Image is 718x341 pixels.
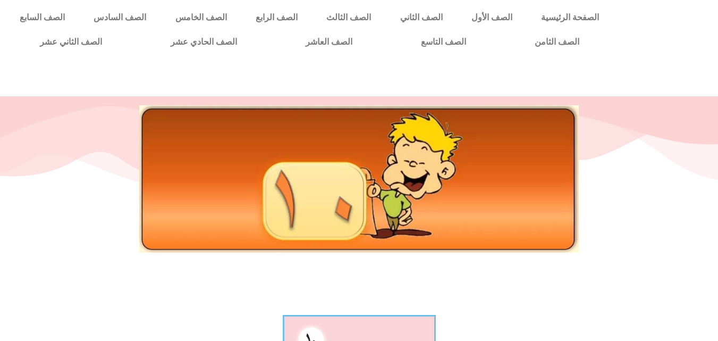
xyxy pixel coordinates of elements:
a: الصف العاشر [271,30,386,54]
a: الصف الحادي عشر [136,30,271,54]
a: الصف الخامس [161,5,241,30]
a: الصف الثامن [500,30,613,54]
a: الصف الرابع [241,5,312,30]
a: الصف التاسع [386,30,500,54]
a: الصف الثاني [386,5,457,30]
a: الصف الثالث [312,5,385,30]
a: الصفحة الرئيسية [527,5,613,30]
a: الصف الثاني عشر [5,30,136,54]
a: الصف السابع [5,5,79,30]
a: الصف الأول [457,5,527,30]
a: الصف السادس [79,5,161,30]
